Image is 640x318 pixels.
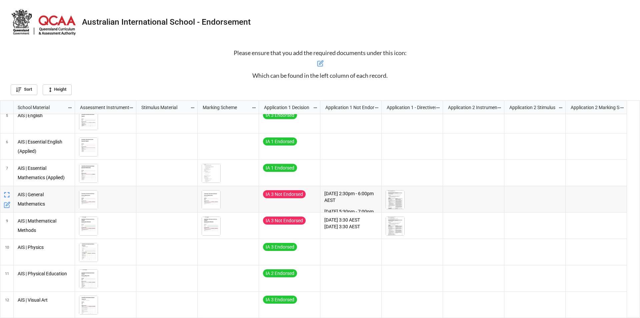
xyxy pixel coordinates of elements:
[263,111,297,119] div: IA 3 Endorsed
[79,111,98,130] img: gaYetdznu5Fejl0kgVH_Z_Xx31Fgcvv5urtwaJodoD8
[263,164,297,172] div: IA 1 Endorsed
[260,103,313,111] div: Application 1 Decision
[79,296,98,314] img: I5Coz_JxyrQP146yuiCCqJghnA2iPG1dZbrCyKP2GLE
[79,243,98,262] img: AA-ov9Pi8DarlfwbHtmjt95edbC81zrcgqeuDR_GiO8
[5,265,9,291] span: 11
[386,191,404,209] img: OgxV8I-e8sAVTTcmMemE_xl7hWxwt5XrbyQyDQCZRHA
[18,111,71,120] p: AIS | English
[324,190,377,204] p: [DATE] 2:30pm - 6:00pm AEST
[79,164,98,183] img: Tko75cEmfrv97eyUMAGW72Yq89DJbG4jswIhp0BMwII
[18,164,71,182] p: AIS | Essential Mathematics (Applied)
[18,269,71,279] p: AIS | Physical Education
[202,190,223,209] div: General Mathematics IA3 ISMG (2025-26).pdf
[18,190,71,208] p: AIS | General Mathematics
[79,270,98,288] img: DFqAY1UrE1BQe10ZVaasC_DTFFemn07pluIXE_xrvKE
[202,217,223,236] div: Mathematical Methods IA3 ISMG (2025-26).pdf
[79,164,100,183] div: Essential Mathematics IA1 PSMT (2025-26).pdf
[386,217,407,236] div: Mathematical Methods_IA3_App 1 Directives_AIS.pdf
[79,243,100,262] div: Physics IA3 RI (2025-26).pdf
[79,190,100,209] div: General Mathematics IA3 (2025-26).pdf
[5,292,9,318] span: 12
[79,191,98,209] img: N1kyykGymB3P5rtat7w7K2ZZiPheWh7wgphaN51HgRQ
[505,103,558,111] div: Application 2 Stimulus
[386,217,404,235] img: jmGtQtXxYrJsJ_37wfgAN3lAPLT5SPQK6IOYtEEXtTo
[76,103,129,111] div: Assessment Instrument
[5,239,9,265] span: 10
[263,190,306,198] div: IA 3 Not Endorsed
[6,213,8,239] span: 9
[18,137,71,155] p: AIS | Essential English (Applied)
[324,208,377,222] p: [DATE] 5:30pm - 7:00pm AEST
[5,72,635,79] h3: Which can be found in the left column of each record.
[137,103,190,111] div: Stimulus Material
[321,103,374,111] div: Application 1 Not Endorsed - Consultation availability
[202,191,220,209] img: jxH7cKb7yETTckm8Q0pSvqvTrcCP5MSuPDfJqDyZkEY
[202,217,220,235] img: xH9tRMlThOIm3Et9RjAfKNftOa6v6RCOHKkBSVYe5Hc
[0,114,78,318] div: grid
[383,103,435,111] div: Application 1 - Directives
[79,217,100,236] div: Mathematical Methods IA3 (2025-26).pdf
[79,138,98,156] img: Pr-YL75JtqJo66WrjWta1piLtbpkMNqEBxWbf32GEFk
[324,217,377,230] p: [DATE] 3:30 AEST [DATE] 3:30 AEST
[79,269,100,288] div: Physical Education (2025-26).pdf
[5,49,635,57] h3: Please ensure that you add the required documents under this icon:
[263,296,297,304] div: IA 3 Endorsed
[79,217,98,235] img: GwrZSuNV-mXbPHDhmqAeB8wNu0lq2IAWA69wqmJewyk
[0,101,75,114] div: grid
[18,296,71,305] p: AIS | Visual Art
[10,8,77,37] img: EIvKcncLYN%2FQCAA_stacked-logo_line-crest_RGB_colour_v5_nv_200x87px.jpg
[444,103,497,111] div: Application 2 Instrument
[202,164,220,183] img: N0HX1RWOorSQNveX0tmf_LGbiQJtEPnEpudZkfDmc_o
[79,111,100,130] div: English IA3 (2025-26).pdf
[6,107,8,133] span: 5
[6,133,8,160] span: 6
[14,103,68,111] div: School Material
[263,243,297,251] div: IA 3 Endorsed
[18,217,71,235] p: AIS | Mathematical Methods
[11,84,37,95] a: Sort
[567,103,619,111] div: Application 2 Marking Scheme
[79,296,100,315] div: Visual Art IA3 (2025-26).pdf
[263,269,297,277] div: IA 2 Endorsed
[6,160,8,186] span: 7
[199,103,251,111] div: Marking Scheme
[263,217,306,225] div: IA 3 Not Endorsed
[263,137,297,145] div: IA 1 Endorsed
[18,243,71,252] p: AIS | Physics
[43,84,72,95] a: Height
[82,18,251,26] div: Australian International School - Endorsement
[79,137,100,156] div: Essential English IA1 (2025-26).pdf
